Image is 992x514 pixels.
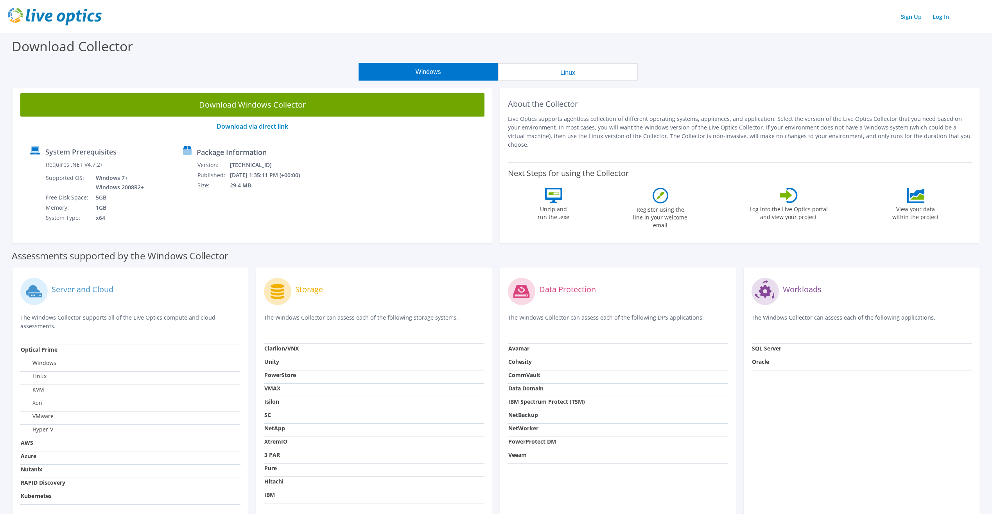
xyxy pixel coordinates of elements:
button: Linux [498,63,638,81]
a: Download Windows Collector [20,93,484,117]
strong: AWS [21,439,33,446]
strong: CommVault [508,371,540,379]
td: System Type: [45,213,90,223]
strong: Avamar [508,345,529,352]
a: Download via direct link [217,122,288,131]
td: Windows 7+ Windows 2008R2+ [90,173,145,192]
td: [TECHNICAL_ID] [230,160,310,170]
strong: NetWorker [508,424,538,432]
strong: Cohesity [508,358,532,365]
a: Sign Up [897,11,926,22]
label: Server and Cloud [52,286,113,293]
strong: Clariion/VNX [264,345,299,352]
strong: Kubernetes [21,492,52,500]
label: Download Collector [12,37,133,55]
h2: About the Collector [508,99,972,109]
td: 29.4 MB [230,180,310,191]
label: Linux [21,372,47,380]
label: Workloads [783,286,822,293]
label: VMware [21,412,54,420]
label: Next Steps for using the Collector [508,169,629,178]
p: The Windows Collector can assess each of the following applications. [752,313,972,329]
strong: Veeam [508,451,527,458]
strong: NetBackup [508,411,538,419]
label: Xen [21,399,42,407]
strong: VMAX [264,385,280,392]
td: Memory: [45,203,90,213]
label: Register using the line in your welcome email [631,203,690,229]
strong: Unity [264,358,279,365]
strong: Nutanix [21,465,42,473]
td: Published: [197,170,230,180]
label: Hyper-V [21,426,53,433]
td: Version: [197,160,230,170]
td: Supported OS: [45,173,90,192]
label: Unzip and run the .exe [536,203,572,221]
strong: Oracle [752,358,769,365]
label: Storage [295,286,323,293]
strong: Pure [264,464,277,472]
p: The Windows Collector can assess each of the following DPS applications. [508,313,728,329]
strong: Azure [21,452,36,460]
strong: SC [264,411,271,419]
img: live_optics_svg.svg [8,8,102,25]
strong: Data Domain [508,385,544,392]
a: Log In [929,11,953,22]
label: Windows [21,359,56,367]
strong: 3 PAR [264,451,280,458]
strong: XtremIO [264,438,287,445]
td: x64 [90,213,145,223]
td: Size: [197,180,230,191]
strong: IBM Spectrum Protect (TSM) [508,398,585,405]
label: Package Information [197,148,267,156]
strong: RAPID Discovery [21,479,65,486]
button: Windows [359,63,498,81]
td: [DATE] 1:35:11 PM (+00:00) [230,170,310,180]
strong: Isilon [264,398,279,405]
label: Log into the Live Optics portal and view your project [749,203,828,221]
label: Data Protection [539,286,596,293]
strong: Optical Prime [21,346,57,353]
label: Requires .NET V4.7.2+ [46,161,103,169]
label: System Prerequisites [45,148,117,156]
strong: NetApp [264,424,285,432]
p: The Windows Collector supports all of the Live Optics compute and cloud assessments. [20,313,240,331]
label: KVM [21,386,44,394]
strong: SQL Server [752,345,781,352]
strong: IBM [264,491,275,498]
strong: PowerStore [264,371,296,379]
p: Live Optics supports agentless collection of different operating systems, appliances, and applica... [508,115,972,149]
td: 1GB [90,203,145,213]
label: Assessments supported by the Windows Collector [12,252,228,260]
td: 5GB [90,192,145,203]
td: Free Disk Space: [45,192,90,203]
strong: PowerProtect DM [508,438,556,445]
label: View your data within the project [888,203,944,221]
strong: Hitachi [264,478,283,485]
p: The Windows Collector can assess each of the following storage systems. [264,313,484,329]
